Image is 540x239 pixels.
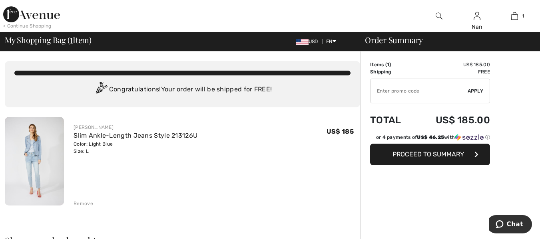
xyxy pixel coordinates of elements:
[296,39,321,44] span: USD
[370,61,414,68] td: Items ( )
[458,23,496,31] div: Nan
[376,134,490,141] div: or 4 payments of with
[436,11,442,21] img: search the website
[3,6,60,22] img: 1ère Avenue
[371,79,468,103] input: Promo code
[14,82,351,98] div: Congratulations! Your order will be shipped for FREE!
[387,62,389,67] span: 1
[355,36,535,44] div: Order Summary
[74,124,197,131] div: [PERSON_NAME]
[327,128,354,135] span: US$ 185
[93,82,109,98] img: Congratulation2.svg
[468,87,484,95] span: Apply
[417,134,444,140] span: US$ 46.25
[414,107,490,134] td: US$ 185.00
[370,134,490,144] div: or 4 payments ofUS$ 46.25withSezzle Click to learn more about Sezzle
[370,68,414,75] td: Shipping
[414,68,490,75] td: Free
[74,200,93,207] div: Remove
[296,39,309,45] img: US Dollar
[5,117,64,205] img: Slim Ankle-Length Jeans Style 213126U
[393,150,464,158] span: Proceed to Summary
[370,107,414,134] td: Total
[474,12,480,20] a: Sign In
[3,22,52,30] div: < Continue Shopping
[496,11,533,21] a: 1
[511,11,518,21] img: My Bag
[370,144,490,165] button: Proceed to Summary
[70,34,73,44] span: 1
[522,12,524,20] span: 1
[474,11,480,21] img: My Info
[74,132,197,139] a: Slim Ankle-Length Jeans Style 213126U
[74,140,197,155] div: Color: Light Blue Size: L
[5,36,92,44] span: My Shopping Bag ( Item)
[326,39,336,44] span: EN
[414,61,490,68] td: US$ 185.00
[489,215,532,235] iframe: Opens a widget where you can chat to one of our agents
[455,134,484,141] img: Sezzle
